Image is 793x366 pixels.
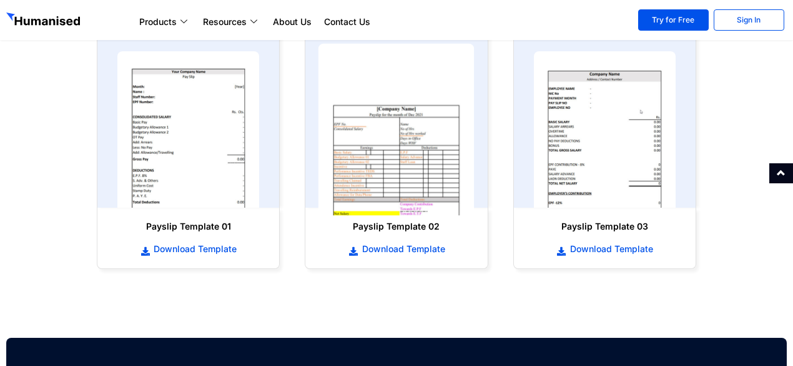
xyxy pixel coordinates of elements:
[534,51,676,208] img: payslip template
[197,14,267,29] a: Resources
[638,9,709,31] a: Try for Free
[318,44,475,216] img: payslip template
[133,14,197,29] a: Products
[714,9,784,31] a: Sign In
[318,220,475,233] h6: Payslip Template 02
[6,13,82,29] img: GetHumanised Logo
[526,220,683,233] h6: Payslip Template 03
[267,14,318,29] a: About Us
[110,220,267,233] h6: Payslip Template 01
[318,14,377,29] a: Contact Us
[117,51,259,208] img: payslip template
